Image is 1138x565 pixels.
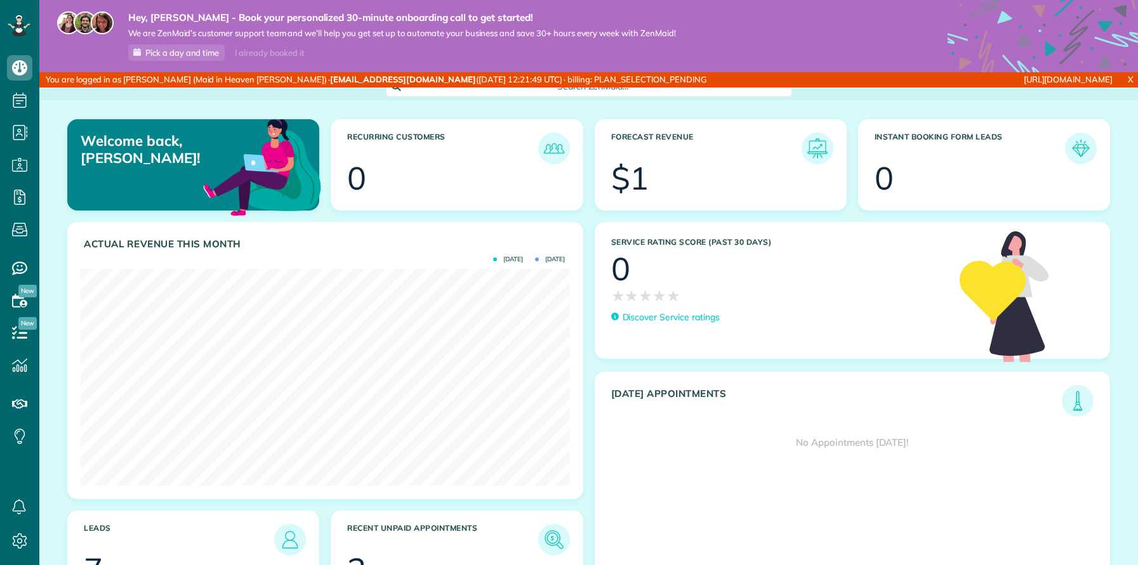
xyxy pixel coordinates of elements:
img: icon_recurring_customers-cf858462ba22bcd05b5a5880d41d6543d210077de5bb9ebc9590e49fd87d84ed.png [541,136,567,161]
strong: Hey, [PERSON_NAME] - Book your personalized 30-minute onboarding call to get started! [128,11,676,24]
img: jorge-587dff0eeaa6aab1f244e6dc62b8924c3b6ad411094392a53c71c6c4a576187d.jpg [74,11,96,34]
span: ★ [611,285,625,307]
div: 0 [347,162,366,194]
img: icon_forecast_revenue-8c13a41c7ed35a8dcfafea3cbb826a0462acb37728057bba2d056411b612bbbe.png [805,136,830,161]
span: ★ [652,285,666,307]
div: 0 [611,253,630,285]
span: Pick a day and time [145,48,219,58]
a: [URL][DOMAIN_NAME] [1024,74,1113,84]
a: X [1123,72,1138,87]
span: ★ [666,285,680,307]
h3: Forecast Revenue [611,133,802,164]
span: ★ [638,285,652,307]
span: New [18,285,37,297]
div: 0 [875,162,894,194]
span: ★ [625,285,638,307]
div: I already booked it [227,45,312,61]
img: icon_todays_appointments-901f7ab196bb0bea1936b74009e4eb5ffbc2d2711fa7634e0d609ed5ef32b18b.png [1065,388,1090,413]
h3: Recurring Customers [347,133,538,164]
img: icon_leads-1bed01f49abd5b7fead27621c3d59655bb73ed531f8eeb49469d10e621d6b896.png [277,527,303,552]
img: dashboard_welcome-42a62b7d889689a78055ac9021e634bf52bae3f8056760290aed330b23ab8690.png [201,105,324,228]
h3: Actual Revenue this month [84,238,570,250]
img: icon_form_leads-04211a6a04a5b2264e4ee56bc0799ec3eb69b7e499cbb523a139df1d13a81ae0.png [1068,136,1094,161]
p: Discover Service ratings [623,311,720,324]
img: icon_unpaid_appointments-47b8ce3997adf2238b356f14209ab4cced10bd1f174958f3ca8f1d0dd7fffeee.png [541,527,567,552]
a: Pick a day and time [128,44,225,61]
strong: [EMAIL_ADDRESS][DOMAIN_NAME] [330,74,476,84]
a: Discover Service ratings [611,311,720,324]
div: You are logged in as [PERSON_NAME] (Maid in Heaven [PERSON_NAME]) · ([DATE] 12:21:49 UTC) · billi... [39,72,757,88]
div: No Appointments [DATE]! [595,417,1110,469]
span: We are ZenMaid’s customer support team and we’ll help you get set up to automate your business an... [128,28,676,39]
p: Welcome back, [PERSON_NAME]! [81,133,239,166]
h3: [DATE] Appointments [611,388,1062,417]
h3: Leads [84,524,274,555]
h3: Recent unpaid appointments [347,524,538,555]
div: $1 [611,162,649,194]
span: [DATE] [493,256,523,263]
span: [DATE] [535,256,565,263]
img: maria-72a9807cf96188c08ef61303f053569d2e2a8a1cde33d635c8a3ac13582a053d.jpg [57,11,80,34]
img: michelle-19f622bdf1676172e81f8f8fba1fb50e276960ebfe0243fe18214015130c80e4.jpg [91,11,114,34]
h3: Service Rating score (past 30 days) [611,238,947,247]
h3: Instant Booking Form Leads [875,133,1065,164]
span: New [18,317,37,330]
